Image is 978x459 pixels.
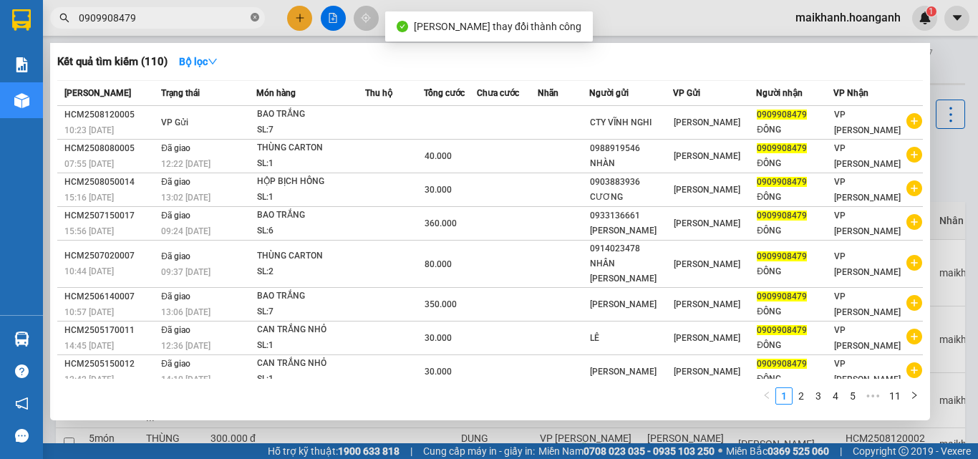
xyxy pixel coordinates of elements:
[757,223,832,238] div: ĐÔNG
[590,175,672,190] div: 0903883936
[257,140,364,156] div: THÙNG CARTON
[758,387,775,405] button: left
[257,289,364,304] div: BAO TRẮNG
[810,388,826,404] a: 3
[137,64,252,84] div: 0909908479
[257,372,364,387] div: SL: 1
[425,333,452,343] span: 30.000
[757,122,832,137] div: ĐÔNG
[15,429,29,443] span: message
[64,307,114,317] span: 10:57 [DATE]
[674,117,740,127] span: [PERSON_NAME]
[414,21,581,32] span: [PERSON_NAME] thay đổi thành công
[673,88,700,98] span: VP Gửi
[161,143,190,153] span: Đã giao
[906,180,922,196] span: plus-circle
[208,57,218,67] span: down
[425,367,452,377] span: 30.000
[756,88,803,98] span: Người nhận
[757,143,807,153] span: 0909908479
[424,88,465,98] span: Tổng cước
[137,47,252,64] div: ĐÔNG
[590,190,672,205] div: CƯƠNG
[834,251,901,277] span: VP [PERSON_NAME]
[64,226,114,236] span: 15:56 [DATE]
[674,259,740,269] span: [PERSON_NAME]
[793,388,809,404] a: 2
[590,241,672,256] div: 0914023478
[757,338,832,353] div: ĐÔNG
[906,329,922,344] span: plus-circle
[64,289,157,304] div: HCM2506140007
[12,12,127,44] div: [PERSON_NAME]
[161,375,210,385] span: 14:10 [DATE]
[251,11,259,25] span: close-circle
[161,325,190,335] span: Đã giao
[845,388,861,404] a: 5
[834,211,901,236] span: VP [PERSON_NAME]
[757,325,807,335] span: 0909908479
[674,218,740,228] span: [PERSON_NAME]
[257,264,364,280] div: SL: 2
[257,304,364,320] div: SL: 7
[161,307,210,317] span: 13:06 [DATE]
[538,88,558,98] span: Nhãn
[762,391,771,400] span: left
[12,9,31,31] img: logo-vxr
[590,297,672,312] div: [PERSON_NAME]
[906,113,922,129] span: plus-circle
[884,387,906,405] li: 11
[64,375,114,385] span: 12:42 [DATE]
[834,143,901,169] span: VP [PERSON_NAME]
[757,264,832,279] div: ĐÔNG
[64,357,157,372] div: HCM2505150012
[12,12,34,27] span: Gửi:
[425,259,452,269] span: 80.000
[251,13,259,21] span: close-circle
[57,54,168,69] h3: Kết quả tìm kiếm ( 110 )
[757,251,807,261] span: 0909908479
[477,88,519,98] span: Chưa cước
[161,291,190,301] span: Đã giao
[79,10,248,26] input: Tìm tên, số ĐT hoặc mã đơn
[64,88,131,98] span: [PERSON_NAME]
[64,341,114,351] span: 14:45 [DATE]
[161,251,190,261] span: Đã giao
[15,364,29,378] span: question-circle
[425,185,452,195] span: 30.000
[257,174,364,190] div: HỘP BỊCH HỒNG
[590,141,672,156] div: 0988919546
[161,159,210,169] span: 12:22 [DATE]
[757,156,832,171] div: ĐÔNG
[757,211,807,221] span: 0909908479
[161,211,190,221] span: Đã giao
[161,226,210,236] span: 09:24 [DATE]
[257,322,364,338] div: CAN TRẮNG NHỎ
[161,193,210,203] span: 13:02 [DATE]
[179,56,218,67] strong: Bộ lọc
[590,364,672,380] div: [PERSON_NAME]
[910,391,919,400] span: right
[844,387,861,405] li: 5
[906,255,922,271] span: plus-circle
[64,141,157,156] div: HCM2508080005
[425,299,457,309] span: 350.000
[810,387,827,405] li: 3
[828,388,843,404] a: 4
[135,92,152,107] span: CC
[590,156,672,171] div: NHÀN
[257,248,364,264] div: THÙNG CARTON
[833,88,868,98] span: VP Nhận
[257,223,364,239] div: SL: 6
[906,214,922,230] span: plus-circle
[14,57,29,72] img: solution-icon
[161,177,190,187] span: Đã giao
[257,156,364,172] div: SL: 1
[161,117,188,127] span: VP Gửi
[885,388,905,404] a: 11
[365,88,392,98] span: Thu hộ
[590,256,672,286] div: NHÂN [PERSON_NAME]
[834,325,901,351] span: VP [PERSON_NAME]
[12,44,127,62] div: CTY VĨNH NGHI
[834,177,901,203] span: VP [PERSON_NAME]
